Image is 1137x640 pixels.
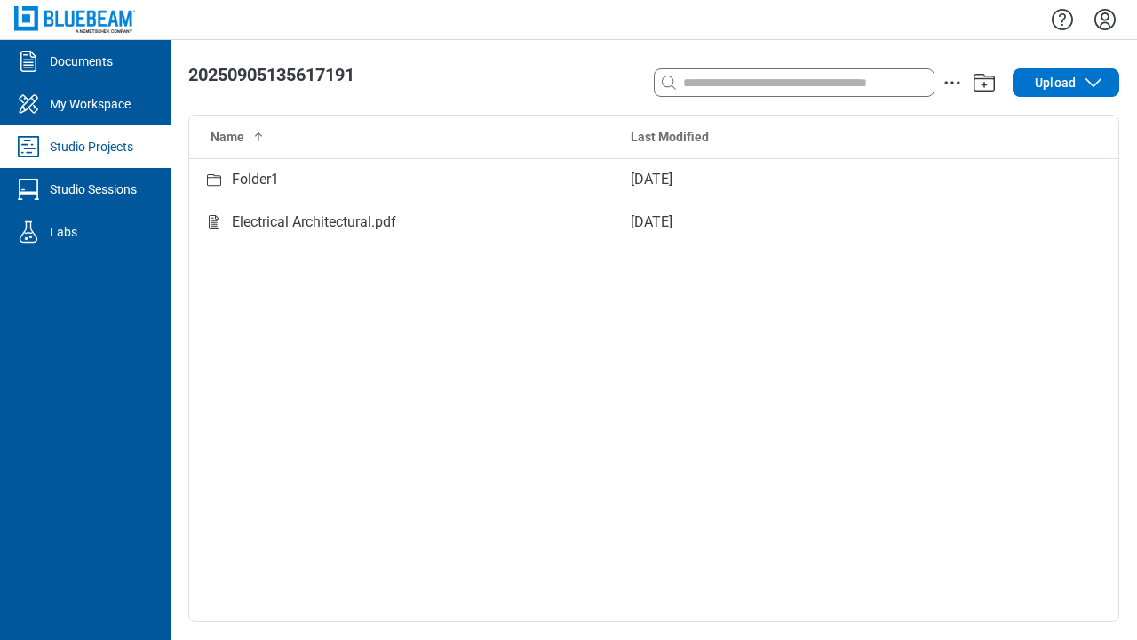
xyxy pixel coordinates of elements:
td: [DATE] [616,158,1025,201]
td: [DATE] [616,201,1025,244]
button: Add [970,68,998,97]
div: Electrical Architectural.pdf [232,212,396,234]
div: Studio Projects [50,138,133,156]
svg: Studio Sessions [14,175,43,204]
button: Settings [1091,4,1119,35]
div: Folder1 [232,169,279,191]
div: Labs [50,223,77,241]
img: Bluebeam, Inc. [14,6,135,32]
div: Studio Sessions [50,180,137,198]
div: My Workspace [50,95,131,113]
div: Name [211,128,602,146]
svg: Studio Projects [14,132,43,161]
span: Upload [1035,74,1076,92]
table: Studio items table [189,116,1118,244]
button: Upload [1013,68,1119,97]
span: 20250905135617191 [188,64,354,85]
svg: My Workspace [14,90,43,118]
div: Last Modified [631,128,1011,146]
svg: Labs [14,218,43,246]
svg: Documents [14,47,43,76]
div: Documents [50,52,113,70]
button: action-menu [942,72,963,93]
